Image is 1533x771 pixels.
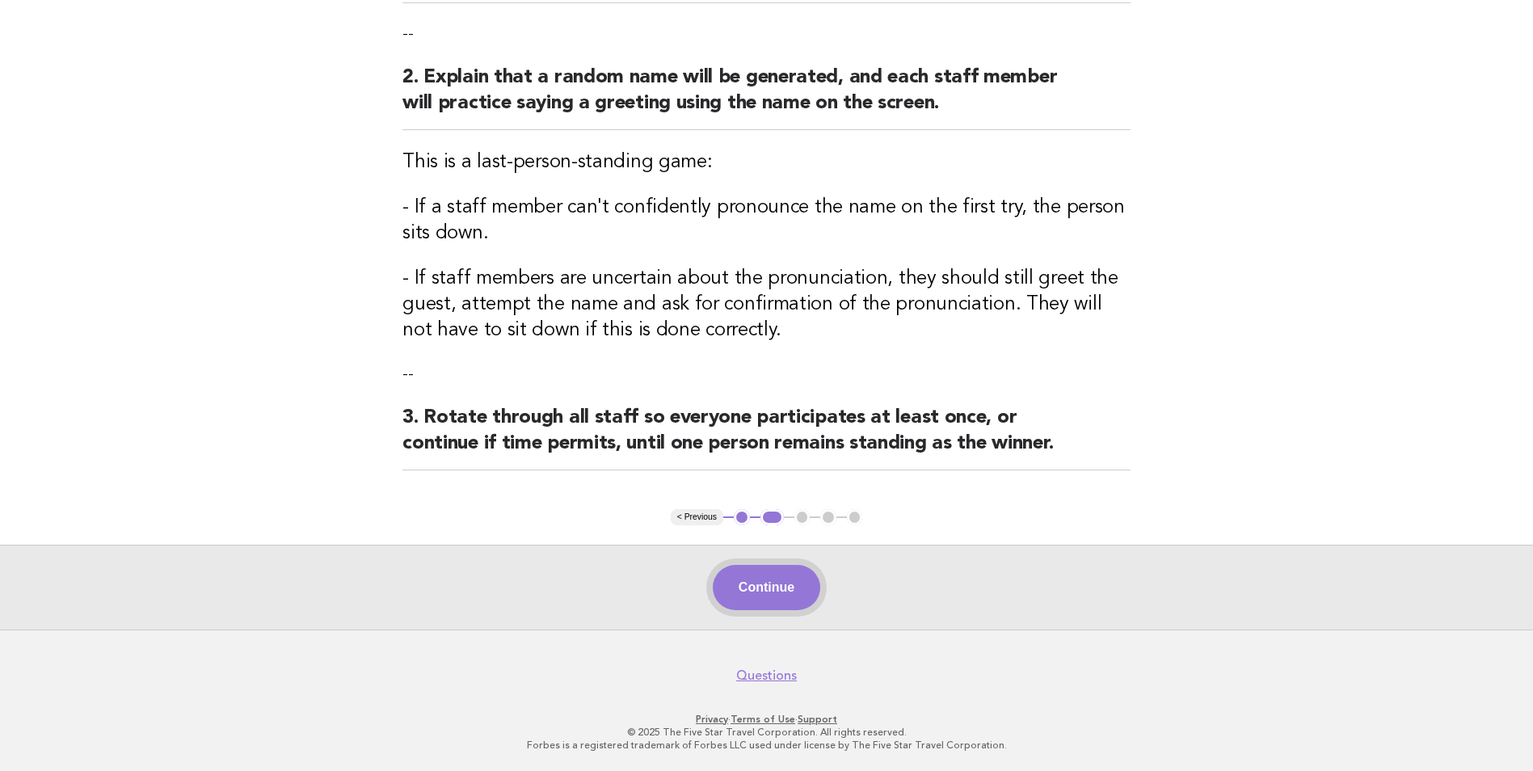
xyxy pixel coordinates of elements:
h2: 2. Explain that a random name will be generated, and each staff member will practice saying a gre... [402,65,1131,130]
h3: - If staff members are uncertain about the pronunciation, they should still greet the guest, atte... [402,266,1131,343]
p: -- [402,23,1131,45]
p: · · [272,713,1261,726]
p: Forbes is a registered trademark of Forbes LLC used under license by The Five Star Travel Corpora... [272,739,1261,752]
button: 2 [760,509,784,525]
h2: 3. Rotate through all staff so everyone participates at least once, or continue if time permits, ... [402,405,1131,470]
a: Privacy [696,714,728,725]
h3: This is a last-person-standing game: [402,150,1131,175]
a: Questions [736,668,797,684]
a: Support [798,714,837,725]
h3: - If a staff member can't confidently pronounce the name on the first try, the person sits down. [402,195,1131,246]
a: Terms of Use [731,714,795,725]
button: Continue [713,565,820,610]
p: -- [402,363,1131,385]
button: 1 [734,509,750,525]
p: © 2025 The Five Star Travel Corporation. All rights reserved. [272,726,1261,739]
button: < Previous [671,509,723,525]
